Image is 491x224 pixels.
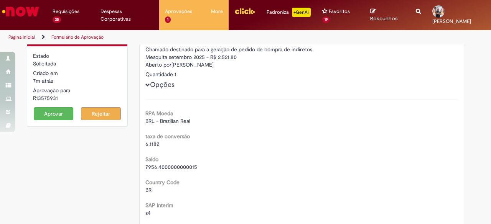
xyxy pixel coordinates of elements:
[165,16,171,23] span: 1
[145,186,152,193] span: BR
[34,107,74,120] button: Aprovar
[145,164,197,170] span: 7956.4000000000015
[1,4,40,19] img: ServiceNow
[145,156,158,163] b: Saldo
[145,209,151,216] span: s4
[53,8,79,15] span: Requisições
[370,15,398,22] span: Rascunhos
[370,8,404,22] a: Rascunhos
[145,133,190,140] b: taxa de conversão
[8,34,35,40] a: Página inicial
[145,110,173,117] b: RPA Moeda
[292,8,311,17] p: +GenAi
[145,53,458,61] div: Mesquita setembro 2025 - R$ 2.521,80
[33,77,53,84] span: 7m atrás
[432,18,471,25] span: [PERSON_NAME]
[101,8,153,23] span: Despesas Corporativas
[211,8,223,15] span: More
[33,52,49,60] label: Estado
[33,69,58,77] label: Criado em
[33,77,53,84] time: 29/09/2025 10:59:07
[145,118,190,124] span: BRL - Brazilian Real
[53,16,61,23] span: 35
[145,61,458,70] div: [PERSON_NAME]
[267,8,311,17] div: Padroniza
[33,94,122,102] div: R13575931
[33,87,70,94] label: Aprovação para
[234,5,255,17] img: click_logo_yellow_360x200.png
[6,30,321,44] ul: Trilhas de página
[329,8,350,15] span: Favoritos
[322,16,330,23] span: 19
[145,202,173,209] b: SAP Interim
[81,107,121,120] button: Rejeitar
[145,70,458,78] div: Quantidade 1
[145,141,159,147] span: 6.1182
[33,60,122,67] div: Solicitada
[145,179,180,186] b: Country Code
[145,61,171,69] label: Aberto por
[33,77,122,85] div: 29/09/2025 10:59:07
[145,46,458,53] div: Chamado destinado para a geração de pedido de compra de indiretos.
[165,8,192,15] span: Aprovações
[51,34,104,40] a: Formulário de Aprovação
